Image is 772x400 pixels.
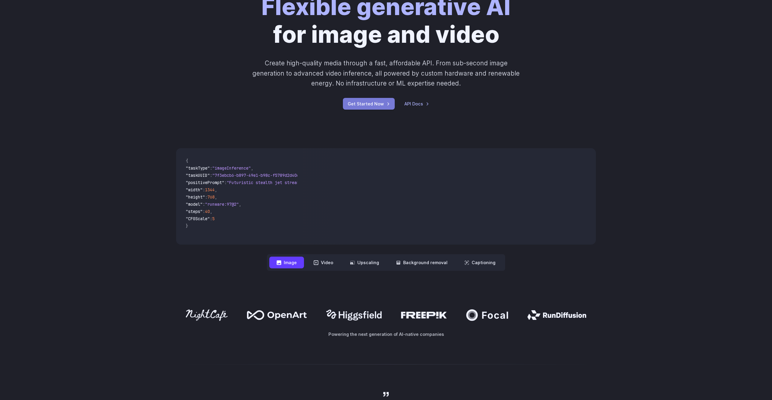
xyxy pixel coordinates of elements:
[203,202,205,207] span: :
[343,257,386,268] button: Upscaling
[205,194,207,200] span: :
[252,58,520,88] p: Create high-quality media through a fast, affordable API. From sub-second image generation to adv...
[251,165,253,171] span: ,
[215,194,217,200] span: ,
[404,100,429,107] a: API Docs
[212,165,251,171] span: "imageInference"
[205,187,215,192] span: 1344
[186,202,203,207] span: "model"
[212,216,215,221] span: 5
[239,202,241,207] span: ,
[186,209,203,214] span: "steps"
[186,180,224,185] span: "positivePrompt"
[306,257,340,268] button: Video
[212,173,304,178] span: "7f3ebcb6-b897-49e1-b98c-f5789d2d40d7"
[186,223,188,229] span: }
[176,331,596,338] p: Powering the next generation of AI-native companies
[186,173,210,178] span: "taskUUID"
[186,158,188,164] span: {
[203,187,205,192] span: :
[210,173,212,178] span: :
[343,98,395,110] a: Get Started Now
[186,194,205,200] span: "height"
[205,209,210,214] span: 40
[215,187,217,192] span: ,
[269,257,304,268] button: Image
[389,257,455,268] button: Background removal
[210,165,212,171] span: :
[210,216,212,221] span: :
[457,257,503,268] button: Captioning
[205,202,239,207] span: "runware:97@2"
[186,187,203,192] span: "width"
[186,165,210,171] span: "taskType"
[224,180,227,185] span: :
[186,216,210,221] span: "CFGScale"
[203,209,205,214] span: :
[210,209,212,214] span: ,
[207,194,215,200] span: 768
[227,180,446,185] span: "Futuristic stealth jet streaking through a neon-lit cityscape with glowing purple exhaust"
